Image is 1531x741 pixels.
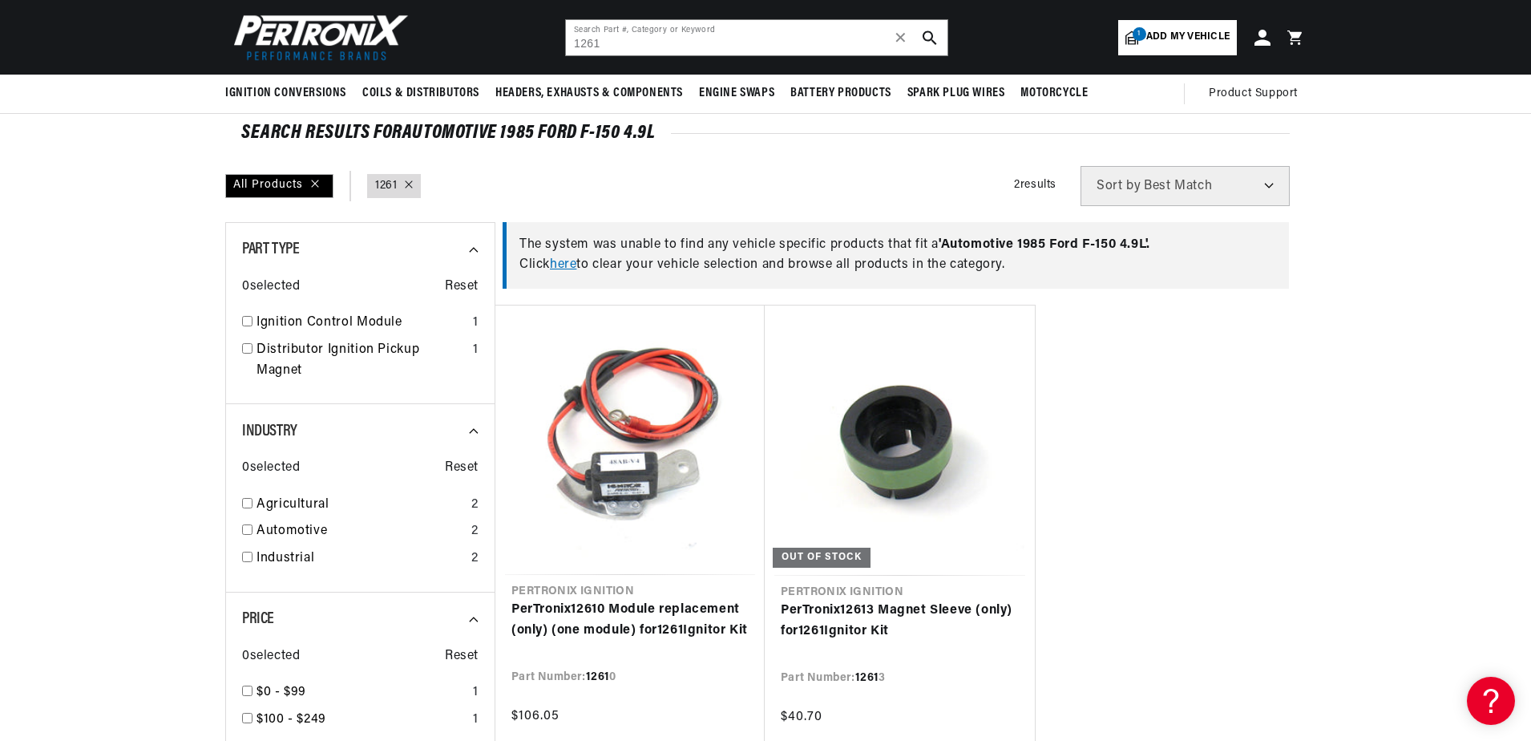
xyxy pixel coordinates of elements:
div: 1 [473,710,479,731]
span: Engine Swaps [699,85,774,102]
span: $100 - $249 [257,713,326,726]
a: Ignition Control Module [257,313,467,334]
a: 1Add my vehicle [1118,20,1237,55]
span: Add my vehicle [1146,30,1230,45]
div: All Products [225,174,333,198]
a: here [550,258,576,271]
div: 1 [473,340,479,361]
div: 2 [471,495,479,516]
a: Distributor Ignition Pickup Magnet [257,340,467,381]
span: Product Support [1209,85,1298,103]
a: Agricultural [257,495,465,516]
span: 0 selected [242,277,300,298]
summary: Coils & Distributors [354,75,487,112]
span: Part Type [242,241,299,257]
select: Sort by [1081,166,1290,206]
span: Reset [445,458,479,479]
span: Battery Products [790,85,891,102]
summary: Engine Swaps [691,75,782,112]
div: The system was unable to find any vehicle specific products that fit a Click to clear your vehicl... [503,222,1289,289]
summary: Spark Plug Wires [899,75,1013,112]
a: Industrial [257,549,465,569]
input: Search Part #, Category or Keyword [566,20,947,55]
span: Motorcycle [1020,85,1088,102]
span: Industry [242,423,297,439]
img: Pertronix [225,10,410,65]
summary: Headers, Exhausts & Components [487,75,691,112]
button: search button [912,20,947,55]
a: PerTronix12610 Module replacement (only) (one module) for1261Ignitor Kit [511,600,749,641]
span: Reset [445,277,479,298]
span: 1 [1133,27,1146,41]
summary: Battery Products [782,75,899,112]
span: Headers, Exhausts & Components [495,85,683,102]
span: 0 selected [242,646,300,667]
span: Coils & Distributors [362,85,479,102]
span: Spark Plug Wires [907,85,1005,102]
span: 0 selected [242,458,300,479]
span: $0 - $99 [257,686,306,698]
span: 2 results [1014,179,1056,191]
div: 1 [473,313,479,334]
summary: Ignition Conversions [225,75,354,112]
summary: Motorcycle [1012,75,1096,112]
a: PerTronix12613 Magnet Sleeve (only) for1261Ignitor Kit [781,601,1019,642]
span: Sort by [1097,180,1141,192]
span: Ignition Conversions [225,85,346,102]
span: ' Automotive 1985 Ford F-150 4.9L '. [939,238,1149,251]
div: SEARCH RESULTS FOR Automotive 1985 Ford F-150 4.9L [241,125,1290,141]
div: 1 [473,682,479,703]
span: Price [242,611,274,627]
a: Automotive [257,521,465,542]
div: 2 [471,549,479,569]
span: Reset [445,646,479,667]
div: 2 [471,521,479,542]
summary: Product Support [1209,75,1306,113]
a: 1261 [375,177,397,195]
